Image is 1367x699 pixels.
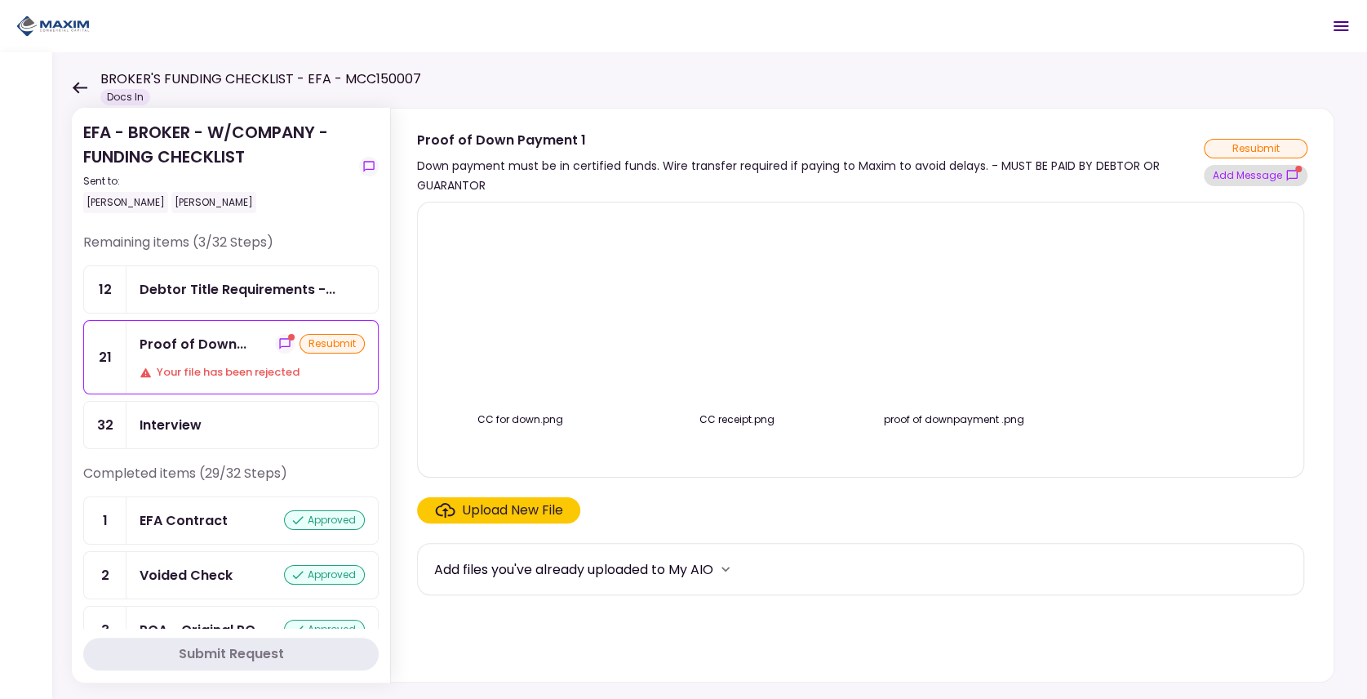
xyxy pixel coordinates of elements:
button: more [713,557,738,581]
div: Add files you've already uploaded to My AIO [434,559,713,580]
h1: BROKER'S FUNDING CHECKLIST - EFA - MCC150007 [100,69,421,89]
div: 1 [84,497,126,544]
a: 1EFA Contractapproved [83,496,379,545]
button: show-messages [1204,165,1307,186]
div: resubmit [300,334,365,354]
button: Submit Request [83,638,379,670]
div: Voided Check [140,565,233,585]
div: approved [284,510,365,530]
div: 12 [84,266,126,313]
div: EFA Contract [140,510,228,531]
div: 2 [84,552,126,599]
div: Remaining items (3/32 Steps) [83,233,379,265]
div: 21 [84,321,126,394]
div: CC receipt.png [651,412,823,427]
div: [PERSON_NAME] [83,192,168,213]
div: resubmit [1204,139,1307,158]
a: 3POA - Original POA (not CA or GA)approved [83,606,379,654]
div: Debtor Title Requirements - Proof of IRP or Exemption [140,279,335,300]
div: 32 [84,402,126,448]
div: POA - Original POA (not CA or GA) [140,620,265,640]
div: CC for down.png [434,412,606,427]
div: Your file has been rejected [140,364,365,381]
div: Completed items (29/32 Steps) [83,464,379,496]
div: Proof of Down Payment 1 [140,334,246,354]
div: 3 [84,607,126,653]
a: 32Interview [83,401,379,449]
div: EFA - BROKER - W/COMPANY - FUNDING CHECKLIST [83,120,353,213]
a: 21Proof of Down Payment 1show-messagesresubmitYour file has been rejected [83,320,379,394]
img: Partner icon [16,14,90,38]
button: show-messages [275,334,295,354]
div: proof of downpayment .png [868,412,1040,427]
div: Interview [140,415,202,435]
div: approved [284,565,365,585]
a: 12Debtor Title Requirements - Proof of IRP or Exemption [83,265,379,314]
div: Proof of Down Payment 1Down payment must be in certified funds. Wire transfer required if paying ... [390,108,1334,683]
div: approved [284,620,365,639]
div: Docs In [100,89,150,105]
a: 2Voided Checkapproved [83,551,379,599]
div: Submit Request [179,644,284,664]
div: Upload New File [462,501,563,520]
button: show-messages [359,157,379,176]
div: Proof of Down Payment 1 [417,130,1204,150]
button: Open menu [1321,7,1360,46]
span: Click here to upload the required document [417,497,580,523]
div: [PERSON_NAME] [171,192,256,213]
div: Down payment must be in certified funds. Wire transfer required if paying to Maxim to avoid delay... [417,156,1204,195]
div: Sent to: [83,174,353,189]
